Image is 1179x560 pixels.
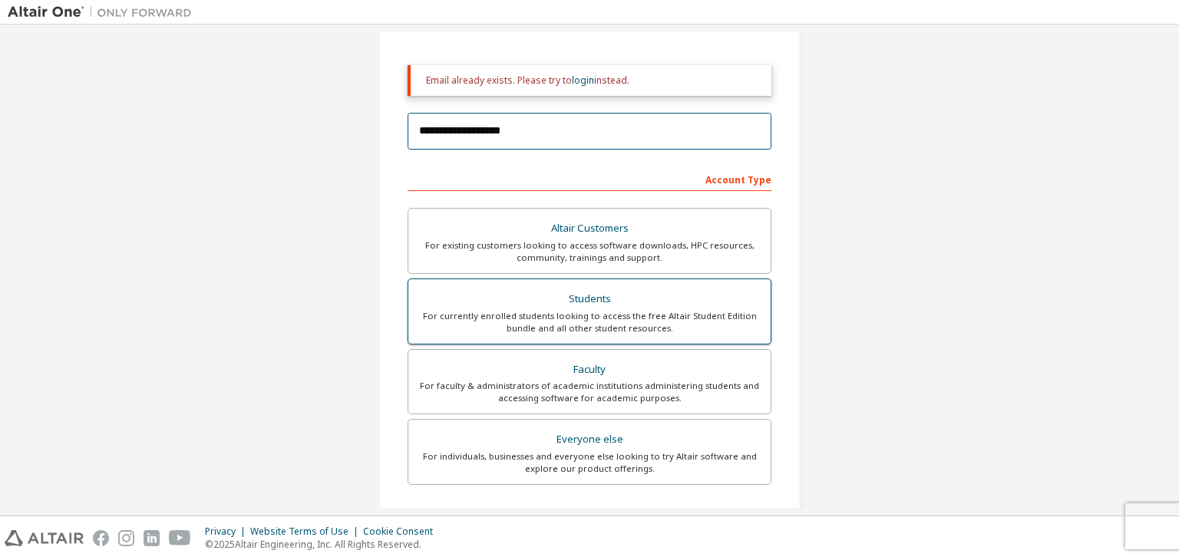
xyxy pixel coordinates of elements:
[572,74,594,87] a: login
[118,530,134,546] img: instagram.svg
[426,74,759,87] div: Email already exists. Please try to instead.
[418,359,761,380] div: Faculty
[205,538,442,551] p: © 2025 Altair Engineering, Inc. All Rights Reserved.
[418,450,761,475] div: For individuals, businesses and everyone else looking to try Altair software and explore our prod...
[418,239,761,264] div: For existing customers looking to access software downloads, HPC resources, community, trainings ...
[250,525,363,538] div: Website Terms of Use
[93,530,109,546] img: facebook.svg
[144,530,160,546] img: linkedin.svg
[418,288,761,310] div: Students
[8,5,200,20] img: Altair One
[418,380,761,404] div: For faculty & administrators of academic institutions administering students and accessing softwa...
[418,310,761,334] div: For currently enrolled students looking to access the free Altair Student Edition bundle and all ...
[418,429,761,450] div: Everyone else
[363,525,442,538] div: Cookie Consent
[5,530,84,546] img: altair_logo.svg
[408,166,771,191] div: Account Type
[169,530,191,546] img: youtube.svg
[205,525,250,538] div: Privacy
[418,218,761,239] div: Altair Customers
